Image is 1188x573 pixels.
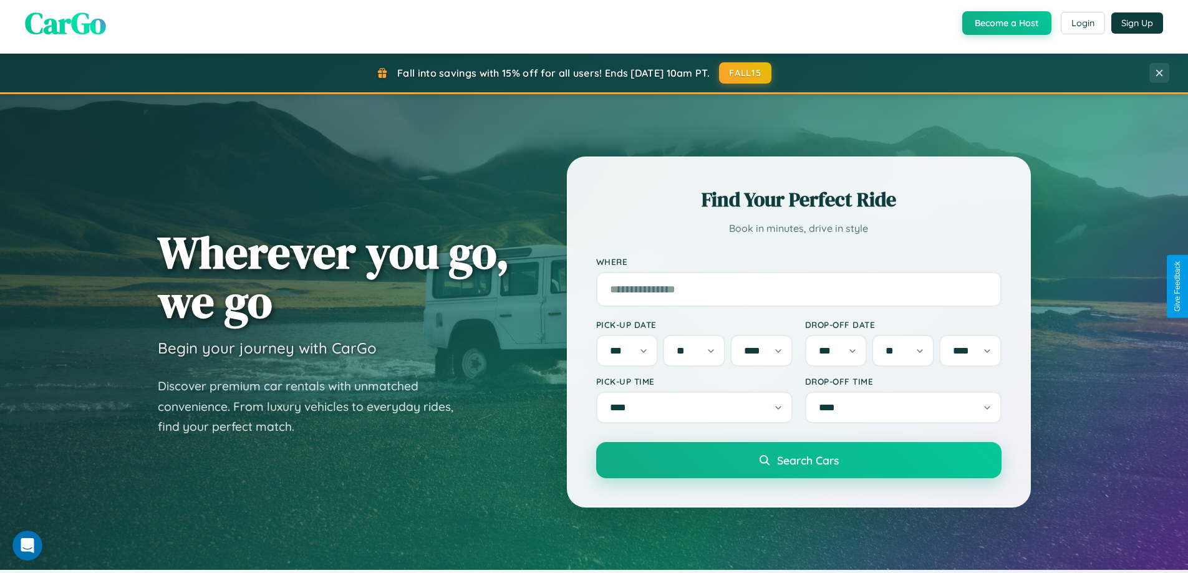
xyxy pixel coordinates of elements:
span: CarGo [25,2,106,44]
label: Drop-off Date [805,319,1002,330]
span: Fall into savings with 15% off for all users! Ends [DATE] 10am PT. [397,67,710,79]
label: Drop-off Time [805,376,1002,387]
label: Pick-up Time [596,376,793,387]
button: Search Cars [596,442,1002,478]
h1: Wherever you go, we go [158,228,509,326]
p: Book in minutes, drive in style [596,219,1002,238]
div: Give Feedback [1173,261,1182,312]
button: Become a Host [962,11,1051,35]
label: Pick-up Date [596,319,793,330]
h2: Find Your Perfect Ride [596,186,1002,213]
button: Sign Up [1111,12,1163,34]
button: FALL15 [719,62,771,84]
button: Login [1061,12,1105,34]
label: Where [596,256,1002,267]
h3: Begin your journey with CarGo [158,339,377,357]
p: Discover premium car rentals with unmatched convenience. From luxury vehicles to everyday rides, ... [158,376,470,437]
span: Search Cars [777,453,839,467]
iframe: Intercom live chat [12,531,42,561]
